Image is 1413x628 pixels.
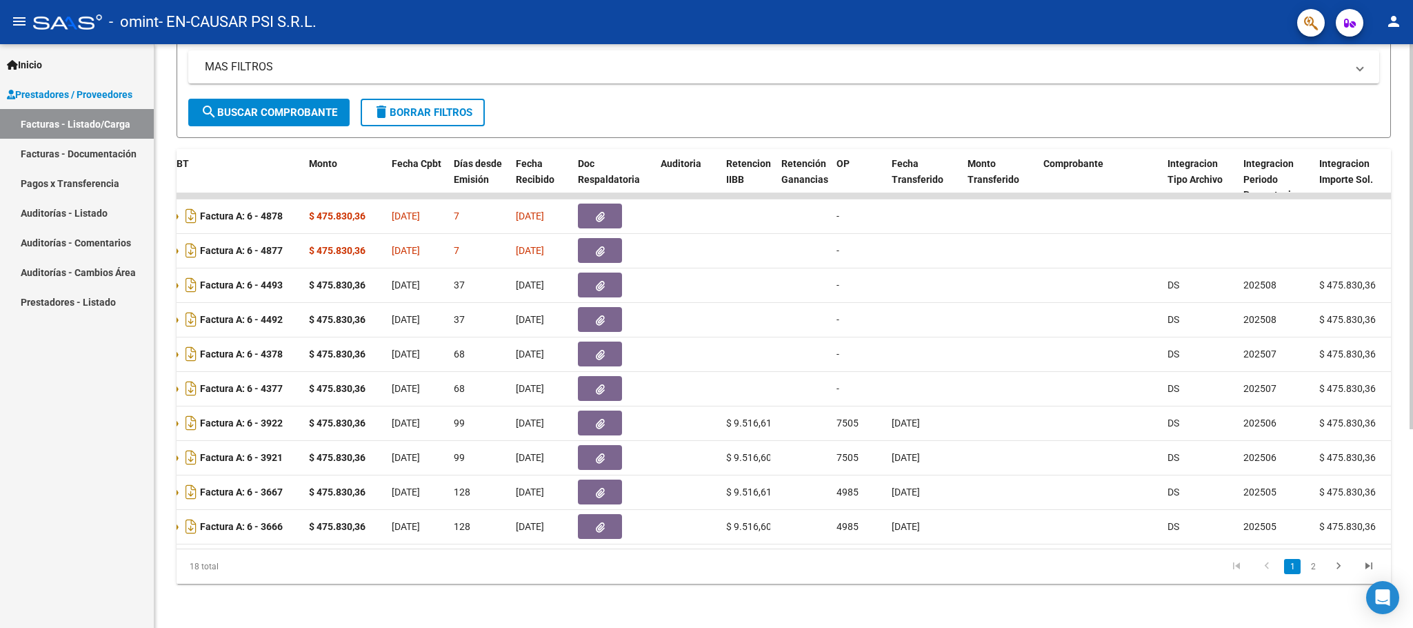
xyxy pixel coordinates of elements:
[1319,279,1376,291] span: $ 475.830,36
[1319,383,1376,394] span: $ 475.830,36
[886,149,962,210] datatable-header-cell: Fecha Transferido
[309,158,337,169] span: Monto
[1356,559,1382,574] a: go to last page
[1319,314,1376,325] span: $ 475.830,36
[836,245,839,256] span: -
[303,149,386,210] datatable-header-cell: Monto
[1366,581,1399,614] div: Open Intercom Messenger
[200,384,283,395] strong: Factura A: 6 - 4377
[836,158,850,169] span: OP
[962,149,1038,210] datatable-header-cell: Monto Transferido
[309,349,365,360] strong: $ 475.830,36
[1168,314,1179,325] span: DS
[1243,349,1276,360] span: 202507
[836,521,859,532] span: 4985
[309,279,365,291] strong: $ 475.830,36
[892,487,920,498] span: [DATE]
[892,452,920,463] span: [DATE]
[392,279,420,291] span: [DATE]
[188,99,350,126] button: Buscar Comprobante
[454,158,502,185] span: Días desde Emisión
[1305,559,1321,574] a: 2
[454,487,470,498] span: 128
[454,452,465,463] span: 99
[726,158,771,185] span: Retencion IIBB
[516,521,544,532] span: [DATE]
[1303,555,1323,578] li: page 2
[1168,418,1179,429] span: DS
[164,158,189,169] span: CPBT
[7,57,42,72] span: Inicio
[200,315,283,326] strong: Factura A: 6 - 4492
[1243,158,1302,201] span: Integracion Periodo Presentacion
[454,314,465,325] span: 37
[392,349,420,360] span: [DATE]
[836,383,839,394] span: -
[188,50,1379,84] mat-expansion-panel-header: MAS FILTROS
[373,104,390,120] mat-icon: delete
[200,349,283,360] strong: Factura A: 6 - 4378
[454,418,465,429] span: 99
[776,149,831,210] datatable-header-cell: Retención Ganancias
[159,149,303,210] datatable-header-cell: CPBT
[448,149,510,210] datatable-header-cell: Días desde Emisión
[200,487,283,498] strong: Factura A: 6 - 3667
[386,149,448,210] datatable-header-cell: Fecha Cpbt
[200,453,283,464] strong: Factura A: 6 - 3921
[392,452,420,463] span: [DATE]
[201,104,217,120] mat-icon: search
[572,149,655,210] datatable-header-cell: Doc Respaldatoria
[182,274,200,296] i: Descargar documento
[200,246,283,257] strong: Factura A: 6 - 4877
[516,314,544,325] span: [DATE]
[516,452,544,463] span: [DATE]
[1319,418,1376,429] span: $ 475.830,36
[392,418,420,429] span: [DATE]
[831,149,886,210] datatable-header-cell: OP
[1243,383,1276,394] span: 202507
[1319,487,1376,498] span: $ 475.830,36
[309,210,365,222] strong: $ 475.830,36
[661,158,701,169] span: Auditoria
[655,149,721,210] datatable-header-cell: Auditoria
[200,522,283,533] strong: Factura A: 6 - 3666
[1168,487,1179,498] span: DS
[1168,158,1223,185] span: Integracion Tipo Archivo
[726,418,772,429] span: $ 9.516,61
[968,158,1019,185] span: Monto Transferido
[836,349,839,360] span: -
[454,349,465,360] span: 68
[392,210,420,222] span: [DATE]
[510,149,572,210] datatable-header-cell: Fecha Recibido
[201,106,337,119] span: Buscar Comprobante
[721,149,776,210] datatable-header-cell: Retencion IIBB
[1038,149,1162,210] datatable-header-cell: Comprobante
[159,7,317,37] span: - EN-CAUSAR PSI S.R.L.
[373,106,472,119] span: Borrar Filtros
[516,487,544,498] span: [DATE]
[1243,279,1276,291] span: 202508
[361,99,485,126] button: Borrar Filtros
[1223,559,1250,574] a: go to first page
[200,418,283,429] strong: Factura A: 6 - 3922
[392,245,420,256] span: [DATE]
[1243,487,1276,498] span: 202505
[392,158,441,169] span: Fecha Cpbt
[1319,452,1376,463] span: $ 475.830,36
[182,308,200,331] i: Descargar documento
[836,314,839,325] span: -
[1385,13,1402,30] mat-icon: person
[182,481,200,503] i: Descargar documento
[109,7,159,37] span: - omint
[205,59,1346,75] mat-panel-title: MAS FILTROS
[392,314,420,325] span: [DATE]
[892,158,943,185] span: Fecha Transferido
[309,521,365,532] strong: $ 475.830,36
[1168,279,1179,291] span: DS
[516,210,544,222] span: [DATE]
[182,516,200,538] i: Descargar documento
[182,377,200,400] i: Descargar documento
[7,87,132,102] span: Prestadores / Proveedores
[836,452,859,463] span: 7505
[836,210,839,222] span: -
